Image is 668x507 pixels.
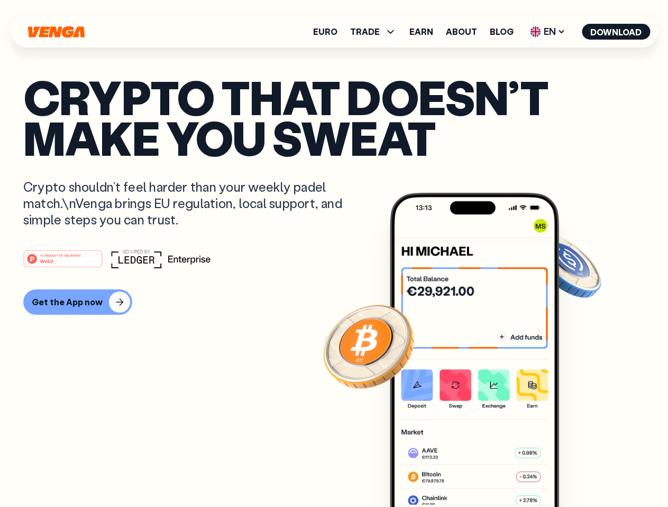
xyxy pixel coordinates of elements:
button: Get the App now [23,289,132,315]
a: About [446,27,477,36]
a: #1 PRODUCT OF THE MONTHWeb3 [23,256,103,270]
a: Get the App now [23,289,645,315]
a: Earn [409,27,433,36]
img: USDC coin [527,227,603,303]
div: Get the App now [32,297,103,307]
span: TRADE [350,27,380,36]
a: Euro [313,27,337,36]
tspan: Web3 [40,258,53,264]
img: Bitcoin [321,298,416,393]
p: Crypto that doesn’t make you sweat [23,77,645,157]
svg: Home [26,26,86,38]
button: Download [582,24,650,40]
img: flag-uk [530,26,541,37]
tspan: #1 PRODUCT OF THE MONTH [40,253,80,257]
span: EN [526,23,569,40]
span: TRADE [350,25,397,38]
p: Crypto shouldn’t feel harder than your weekly padel match.\nVenga brings EU regulation, local sup... [23,179,358,228]
a: Blog [490,27,514,36]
